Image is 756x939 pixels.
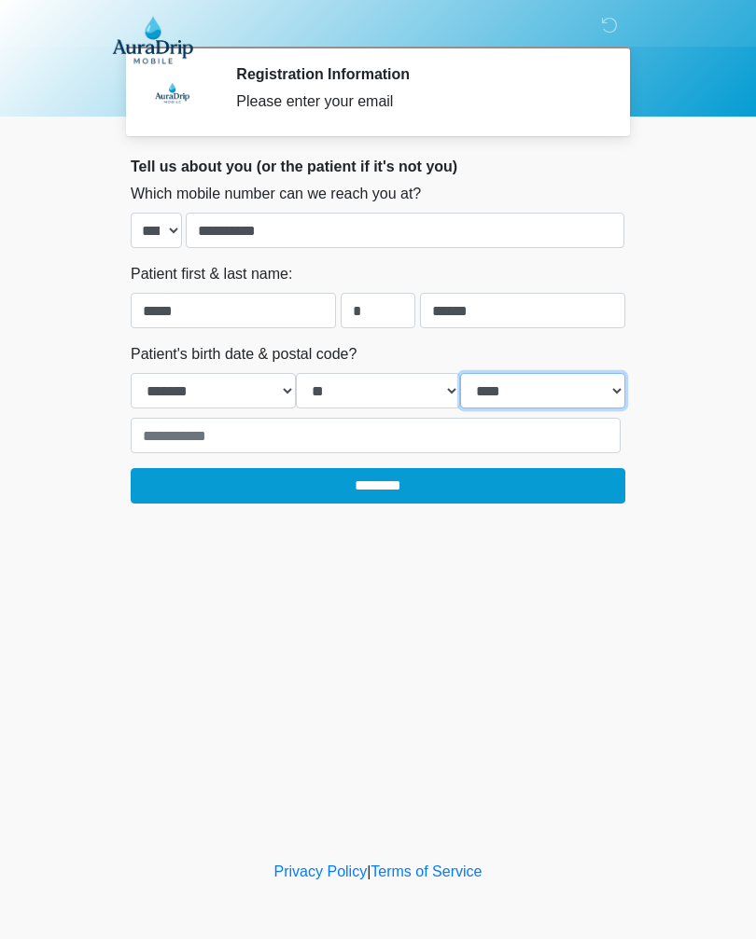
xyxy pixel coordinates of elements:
[131,158,625,175] h2: Tell us about you (or the patient if it's not you)
[274,863,368,879] a: Privacy Policy
[371,863,482,879] a: Terms of Service
[131,183,421,205] label: Which mobile number can we reach you at?
[112,14,193,64] img: AuraDrip Mobile Logo
[236,90,597,113] div: Please enter your email
[367,863,371,879] a: |
[131,343,357,366] label: Patient's birth date & postal code?
[131,263,292,285] label: Patient first & last name:
[145,65,201,121] img: Agent Avatar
